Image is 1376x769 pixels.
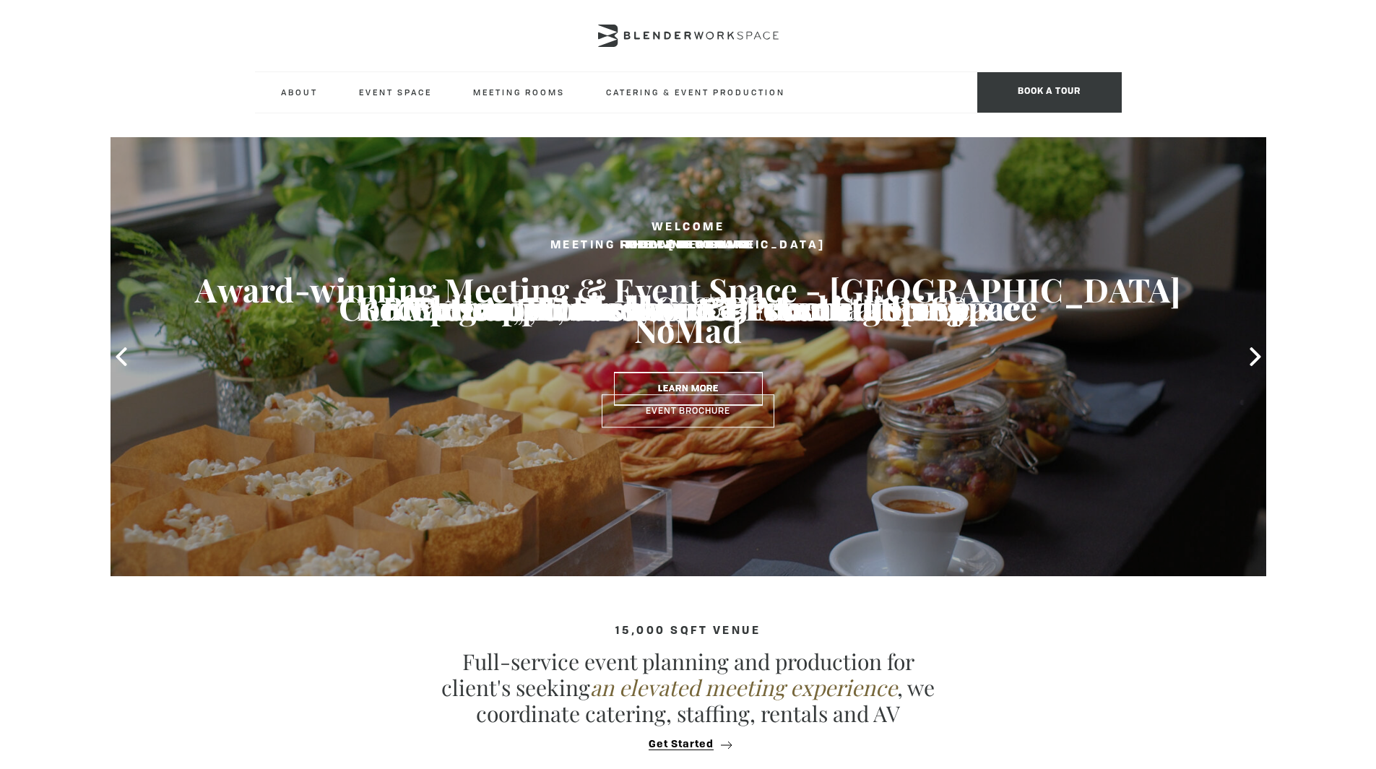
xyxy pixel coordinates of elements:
a: Learn More [614,372,763,405]
a: About [269,72,329,112]
span: Get Started [649,739,714,750]
a: Catering & Event Production [594,72,797,112]
h2: Welcome [168,219,1208,237]
h4: 15,000 sqft venue [255,625,1122,638]
h2: Food & Beverage [168,238,1208,256]
a: Event Space [347,72,443,112]
a: Event Brochure [602,394,774,427]
button: Get Started [644,738,732,751]
span: Book a tour [977,72,1122,113]
h3: Elegant, Delicious & 5-star Catering [168,288,1208,329]
p: Full-service event planning and production for client's seeking , we coordinate catering, staffin... [436,648,941,726]
em: an elevated meeting experience [590,673,897,702]
a: Meeting Rooms [462,72,576,112]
